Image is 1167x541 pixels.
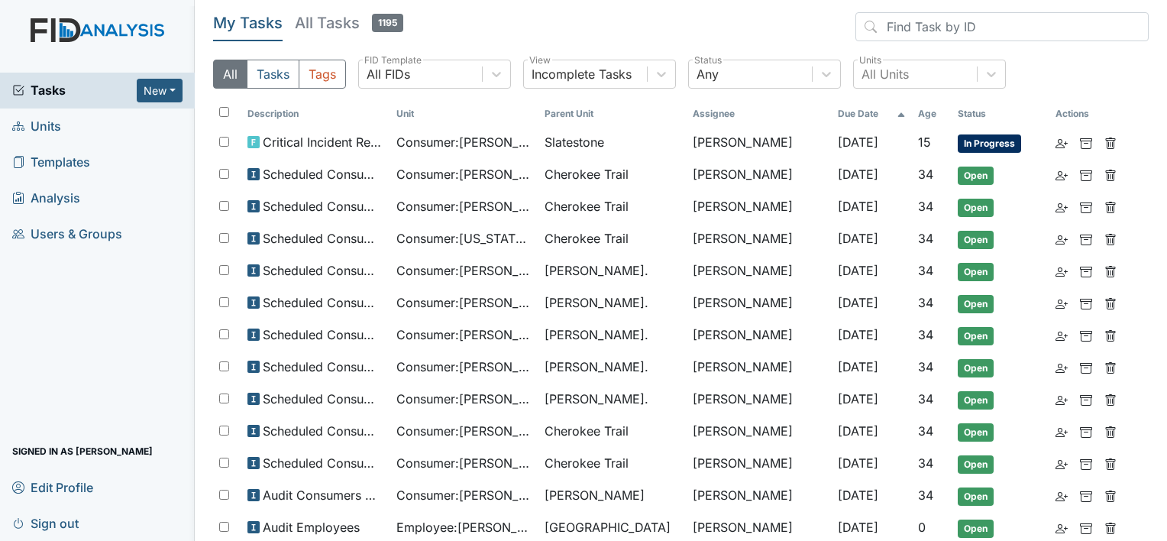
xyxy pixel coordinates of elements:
[1104,261,1117,280] a: Delete
[687,351,832,384] td: [PERSON_NAME]
[1104,486,1117,504] a: Delete
[1080,390,1092,408] a: Archive
[396,326,532,344] span: Consumer : [PERSON_NAME]
[396,197,532,215] span: Consumer : [PERSON_NAME]
[545,133,604,151] span: Slatestone
[687,255,832,287] td: [PERSON_NAME]
[263,165,383,183] span: Scheduled Consumer Chart Review
[918,359,933,374] span: 34
[958,167,994,185] span: Open
[545,390,648,408] span: [PERSON_NAME].
[12,222,122,246] span: Users & Groups
[263,358,383,376] span: Scheduled Consumer Chart Review
[545,197,629,215] span: Cherokee Trail
[687,191,832,223] td: [PERSON_NAME]
[838,423,878,439] span: [DATE]
[832,101,912,127] th: Toggle SortBy
[1104,358,1117,376] a: Delete
[12,439,153,463] span: Signed in as [PERSON_NAME]
[838,167,878,182] span: [DATE]
[396,261,532,280] span: Consumer : [PERSON_NAME]
[545,422,629,440] span: Cherokee Trail
[545,165,629,183] span: Cherokee Trail
[918,327,933,342] span: 34
[299,60,346,89] button: Tags
[862,65,909,83] div: All Units
[263,261,383,280] span: Scheduled Consumer Chart Review
[687,319,832,351] td: [PERSON_NAME]
[295,12,403,34] h5: All Tasks
[263,454,383,472] span: Scheduled Consumer Chart Review
[958,488,994,506] span: Open
[855,12,1149,41] input: Find Task by ID
[838,391,878,407] span: [DATE]
[1080,358,1092,376] a: Archive
[838,455,878,471] span: [DATE]
[1080,486,1092,504] a: Archive
[697,65,719,83] div: Any
[687,480,832,512] td: [PERSON_NAME]
[263,486,383,504] span: Audit Consumers Charts
[545,454,629,472] span: Cherokee Trail
[918,520,926,535] span: 0
[12,511,79,535] span: Sign out
[12,81,137,99] span: Tasks
[918,199,933,214] span: 34
[396,293,532,312] span: Consumer : [PERSON_NAME]
[1080,518,1092,536] a: Archive
[532,65,632,83] div: Incomplete Tasks
[838,231,878,246] span: [DATE]
[912,101,952,127] th: Toggle SortBy
[958,391,994,410] span: Open
[247,60,299,89] button: Tasks
[396,454,532,472] span: Consumer : [PERSON_NAME]
[396,133,532,151] span: Consumer : [PERSON_NAME]
[367,65,410,83] div: All FIDs
[396,229,532,248] span: Consumer : [US_STATE][PERSON_NAME]
[1049,101,1126,127] th: Actions
[1080,326,1092,344] a: Archive
[1080,133,1092,151] a: Archive
[263,293,383,312] span: Scheduled Consumer Chart Review
[838,327,878,342] span: [DATE]
[1080,261,1092,280] a: Archive
[396,486,532,504] span: Consumer : [PERSON_NAME]
[12,186,80,210] span: Analysis
[958,231,994,249] span: Open
[396,422,532,440] span: Consumer : [PERSON_NAME]
[958,359,994,377] span: Open
[838,263,878,278] span: [DATE]
[687,127,832,159] td: [PERSON_NAME]
[1104,293,1117,312] a: Delete
[1104,518,1117,536] a: Delete
[1080,422,1092,440] a: Archive
[219,107,229,117] input: Toggle All Rows Selected
[1080,197,1092,215] a: Archive
[263,133,383,151] span: Critical Incident Report
[1104,165,1117,183] a: Delete
[952,101,1049,127] th: Toggle SortBy
[12,151,90,174] span: Templates
[1104,390,1117,408] a: Delete
[396,165,532,183] span: Consumer : [PERSON_NAME]
[1104,197,1117,215] a: Delete
[687,384,832,416] td: [PERSON_NAME]
[213,12,283,34] h5: My Tasks
[687,101,832,127] th: Assignee
[918,488,933,503] span: 34
[263,229,383,248] span: Scheduled Consumer Chart Review
[1104,422,1117,440] a: Delete
[918,263,933,278] span: 34
[1080,165,1092,183] a: Archive
[545,229,629,248] span: Cherokee Trail
[241,101,390,127] th: Toggle SortBy
[12,475,93,499] span: Edit Profile
[263,326,383,344] span: Scheduled Consumer Chart Review
[396,518,532,536] span: Employee : [PERSON_NAME]
[545,358,648,376] span: [PERSON_NAME].
[545,326,648,344] span: [PERSON_NAME].
[390,101,538,127] th: Toggle SortBy
[958,134,1021,153] span: In Progress
[372,14,403,32] span: 1195
[958,295,994,313] span: Open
